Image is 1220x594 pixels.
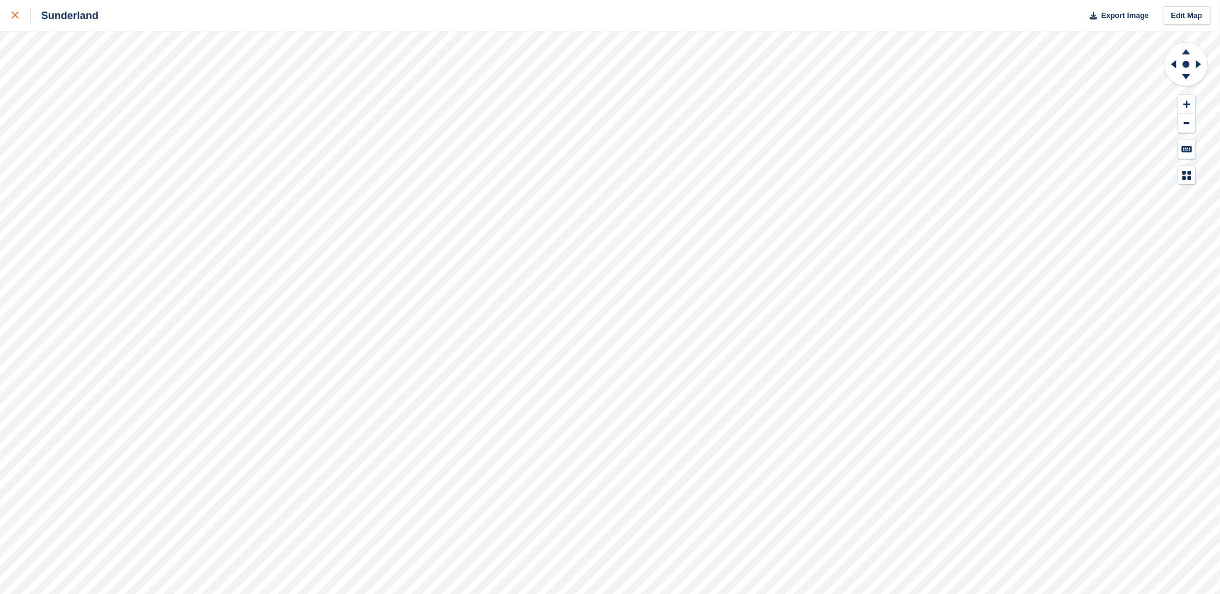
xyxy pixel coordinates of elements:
span: Export Image [1101,10,1149,21]
button: Zoom Out [1178,114,1196,133]
button: Keyboard Shortcuts [1178,140,1196,159]
button: Export Image [1083,6,1149,25]
a: Edit Map [1163,6,1211,25]
button: Zoom In [1178,95,1196,114]
div: Sunderland [31,9,98,23]
button: Map Legend [1178,166,1196,185]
